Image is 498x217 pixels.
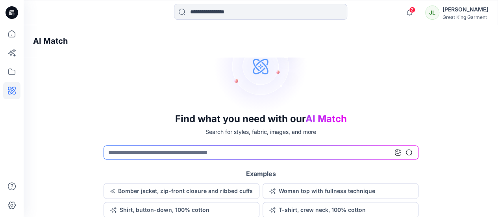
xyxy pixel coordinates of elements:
img: AI Search [214,19,308,113]
button: Woman top with fullness technique [263,183,418,199]
span: 2 [409,7,415,13]
button: Bomber jacket, zip-front closure and ribbed cuffs [104,183,259,199]
div: [PERSON_NAME] [442,5,488,14]
span: AI Match [305,113,347,124]
h3: Find what you need with our [175,113,347,124]
div: Great King Garment [442,14,488,20]
div: JL [425,6,439,20]
h4: AI Match [33,36,68,46]
h5: Examples [246,169,276,178]
p: Search for styles, fabric, images, and more [205,128,316,136]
